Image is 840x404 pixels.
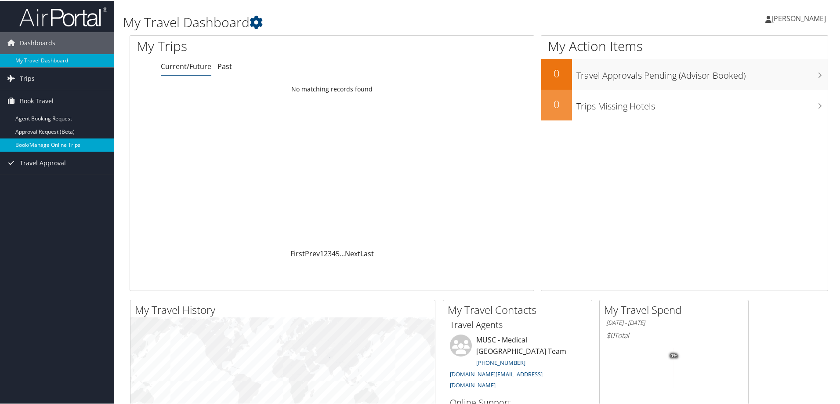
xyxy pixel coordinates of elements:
[340,248,345,258] span: …
[541,89,828,120] a: 0Trips Missing Hotels
[576,95,828,112] h3: Trips Missing Hotels
[606,330,614,339] span: $0
[606,330,742,339] h6: Total
[541,65,572,80] h2: 0
[576,64,828,81] h3: Travel Approvals Pending (Advisor Booked)
[332,248,336,258] a: 4
[360,248,374,258] a: Last
[541,96,572,111] h2: 0
[20,89,54,111] span: Book Travel
[328,248,332,258] a: 3
[541,36,828,55] h1: My Action Items
[20,151,66,173] span: Travel Approval
[445,334,590,392] li: MUSC - Medical [GEOGRAPHIC_DATA] Team
[771,13,826,22] span: [PERSON_NAME]
[19,6,107,26] img: airportal-logo.png
[217,61,232,70] a: Past
[604,302,748,317] h2: My Travel Spend
[320,248,324,258] a: 1
[137,36,359,55] h1: My Trips
[290,248,305,258] a: First
[476,358,525,366] a: [PHONE_NUMBER]
[305,248,320,258] a: Prev
[606,318,742,326] h6: [DATE] - [DATE]
[450,369,543,389] a: [DOMAIN_NAME][EMAIL_ADDRESS][DOMAIN_NAME]
[130,80,534,96] td: No matching records found
[345,248,360,258] a: Next
[448,302,592,317] h2: My Travel Contacts
[670,353,677,358] tspan: 0%
[161,61,211,70] a: Current/Future
[324,248,328,258] a: 2
[20,67,35,89] span: Trips
[450,318,585,330] h3: Travel Agents
[336,248,340,258] a: 5
[765,4,835,31] a: [PERSON_NAME]
[123,12,597,31] h1: My Travel Dashboard
[541,58,828,89] a: 0Travel Approvals Pending (Advisor Booked)
[135,302,435,317] h2: My Travel History
[20,31,55,53] span: Dashboards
